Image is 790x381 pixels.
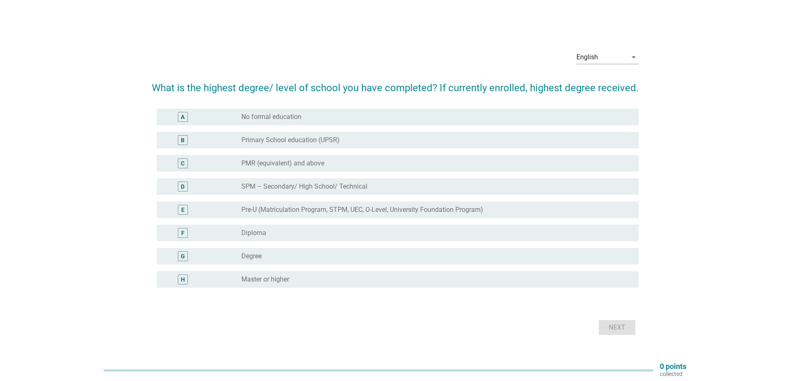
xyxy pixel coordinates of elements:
[660,363,686,370] p: 0 points
[181,275,185,284] div: H
[660,370,686,378] p: collected
[181,136,185,144] div: B
[241,136,340,144] label: Primary School education (UPSR)
[181,182,185,191] div: D
[241,229,266,237] label: Diploma
[629,52,639,62] i: arrow_drop_down
[181,112,185,121] div: A
[181,205,185,214] div: E
[241,159,324,167] label: PMR (equivalent) and above
[241,252,262,260] label: Degree
[181,228,185,237] div: F
[152,72,639,95] h2: What is the highest degree/ level of school you have completed? If currently enrolled, highest de...
[241,206,483,214] label: Pre-U (Matriculation Program, STPM, UEC, O-Level, University Foundation Program)
[241,113,301,121] label: No formal education
[576,53,598,61] div: English
[181,159,185,167] div: C
[181,252,185,260] div: G
[241,182,367,191] label: SPM – Secondary/ High School/ Technical
[241,275,289,284] label: Master or higher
